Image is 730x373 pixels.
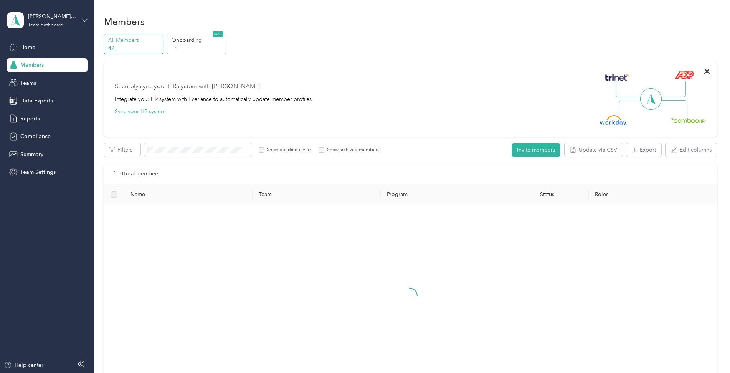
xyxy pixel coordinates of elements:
span: Members [20,61,44,69]
button: Filters [104,143,140,157]
button: Sync your HR system [115,107,165,116]
button: Help center [4,361,43,369]
p: Onboarding [172,36,224,44]
div: Securely sync your HR system with [PERSON_NAME] [115,82,261,91]
label: Show pending invites [264,147,312,153]
img: Line Left Up [616,81,643,98]
img: Line Right Down [661,100,687,117]
div: [PERSON_NAME] team [28,12,76,20]
button: Invite members [512,143,560,157]
div: Integrate your HR system with Everlance to automatically update member profiles. [115,95,313,103]
span: Name [130,191,246,198]
th: Roles [589,184,717,205]
span: Summary [20,150,43,158]
p: 0 Total members [120,170,159,178]
span: Data Exports [20,97,53,105]
p: All Members [108,36,160,44]
th: Status [505,184,589,205]
p: 42 [108,44,160,52]
label: Show archived members [324,147,379,153]
img: Line Right Up [659,81,686,97]
th: Name [124,184,253,205]
img: ADP [675,70,694,79]
img: Trinet [603,72,630,83]
img: BambooHR [671,117,706,123]
div: Team dashboard [28,23,63,28]
span: Reports [20,115,40,123]
img: Workday [600,115,627,126]
th: Team [253,184,381,205]
button: Edit columns [666,143,717,157]
span: NEW [213,31,223,37]
span: Home [20,43,35,51]
button: Update via CSV [565,143,623,157]
span: Compliance [20,132,51,140]
span: Team Settings [20,168,56,176]
th: Program [381,184,505,205]
img: Line Left Down [619,100,646,116]
span: Teams [20,79,36,87]
iframe: Everlance-gr Chat Button Frame [687,330,730,373]
button: Export [626,143,661,157]
h1: Members [104,18,145,26]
